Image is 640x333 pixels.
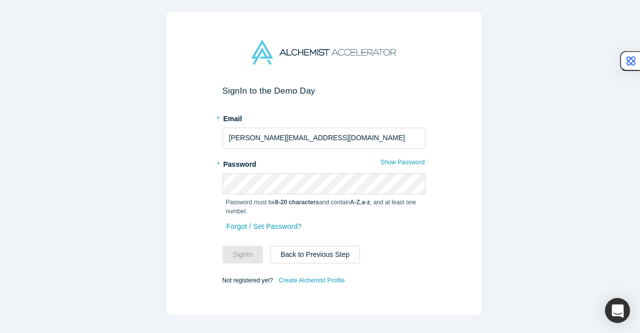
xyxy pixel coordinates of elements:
strong: a-z [361,199,370,206]
h2: Sign In to the Demo Day [222,86,425,96]
strong: A-Z [350,199,360,206]
button: SignIn [222,246,263,263]
a: Create Alchemist Profile [278,274,345,287]
img: Alchemist Accelerator Logo [251,40,395,65]
label: Password [222,156,425,170]
a: Forgot / Set Password? [226,218,302,235]
button: Back to Previous Step [270,246,360,263]
p: Password must be and contain , , and at least one number. [226,198,422,216]
label: Email [222,110,425,124]
span: Not registered yet? [222,276,273,283]
strong: 8-20 characters [275,199,319,206]
button: Show Password [380,156,425,169]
